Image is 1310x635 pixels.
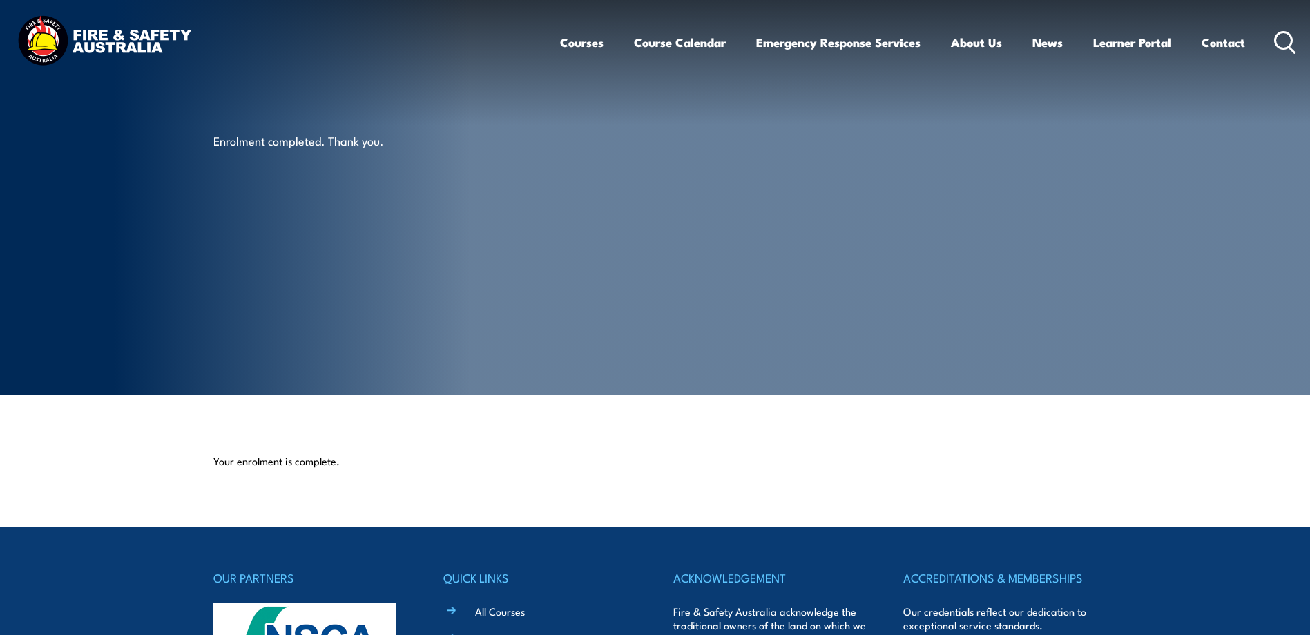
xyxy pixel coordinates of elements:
[560,24,604,61] a: Courses
[1093,24,1171,61] a: Learner Portal
[634,24,726,61] a: Course Calendar
[951,24,1002,61] a: About Us
[756,24,921,61] a: Emergency Response Services
[213,133,465,148] p: Enrolment completed. Thank you.
[475,604,525,618] a: All Courses
[1032,24,1063,61] a: News
[443,568,637,587] h4: QUICK LINKS
[213,568,407,587] h4: OUR PARTNERS
[673,568,867,587] h4: ACKNOWLEDGEMENT
[213,454,1097,468] p: Your enrolment is complete.
[1202,24,1245,61] a: Contact
[903,568,1097,587] h4: ACCREDITATIONS & MEMBERSHIPS
[903,605,1097,632] p: Our credentials reflect our dedication to exceptional service standards.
